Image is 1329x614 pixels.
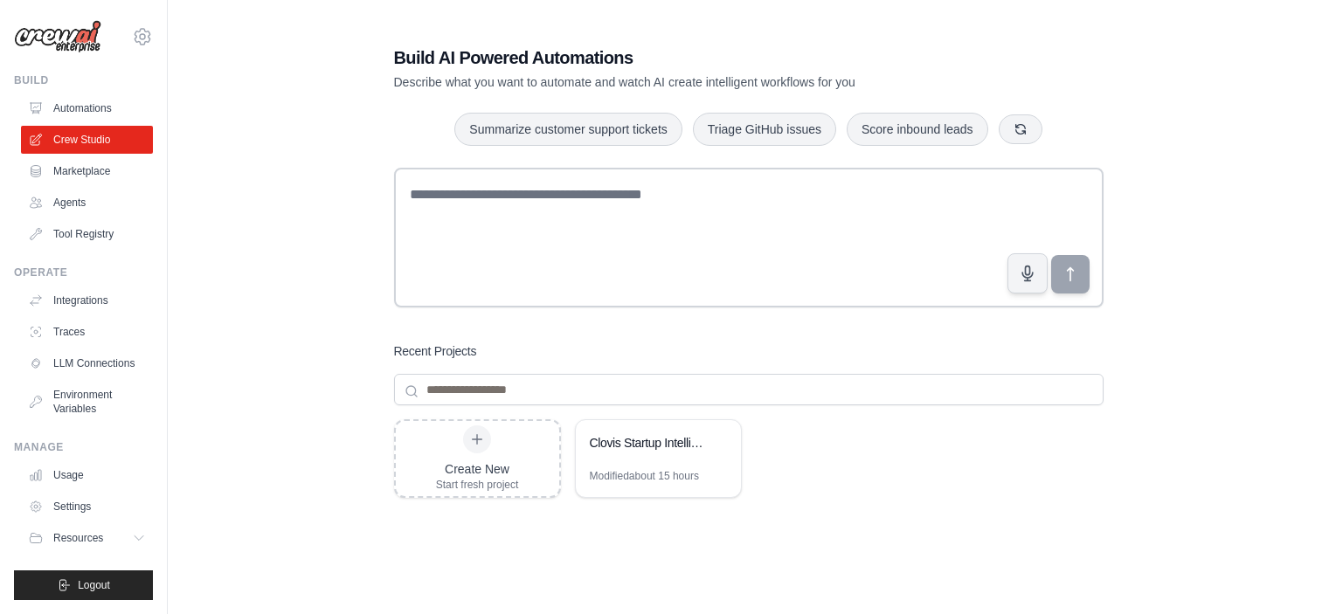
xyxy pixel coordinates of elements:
[14,440,153,454] div: Manage
[847,113,988,146] button: Score inbound leads
[21,318,153,346] a: Traces
[999,114,1042,144] button: Get new suggestions
[21,157,153,185] a: Marketplace
[21,220,153,248] a: Tool Registry
[590,434,709,452] div: Clovis Startup Intelligence Team
[21,381,153,423] a: Environment Variables
[21,493,153,521] a: Settings
[693,113,836,146] button: Triage GitHub issues
[394,73,981,91] p: Describe what you want to automate and watch AI create intelligent workflows for you
[436,478,519,492] div: Start fresh project
[394,45,981,70] h1: Build AI Powered Automations
[21,286,153,314] a: Integrations
[53,531,103,545] span: Resources
[436,460,519,478] div: Create New
[590,469,699,483] div: Modified about 15 hours
[21,461,153,489] a: Usage
[14,20,101,53] img: Logo
[14,570,153,600] button: Logout
[21,189,153,217] a: Agents
[394,342,477,360] h3: Recent Projects
[21,349,153,377] a: LLM Connections
[78,578,110,592] span: Logout
[454,113,682,146] button: Summarize customer support tickets
[21,524,153,552] button: Resources
[21,94,153,122] a: Automations
[1007,253,1048,293] button: Click to speak your automation idea
[14,266,153,279] div: Operate
[21,126,153,154] a: Crew Studio
[14,73,153,87] div: Build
